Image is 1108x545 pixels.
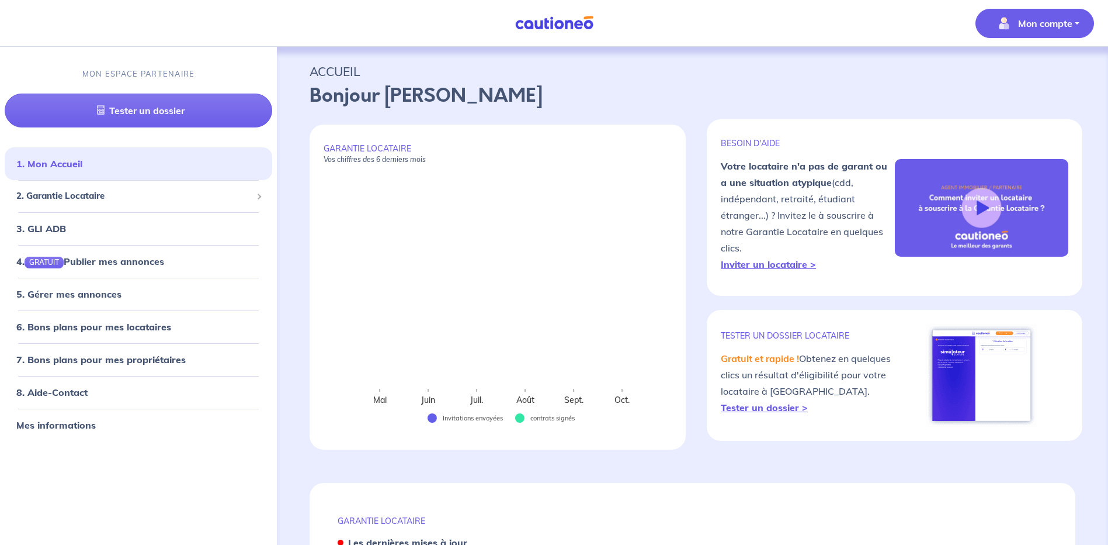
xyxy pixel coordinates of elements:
[5,185,272,208] div: 2. Garantie Locataire
[5,282,272,306] div: 5. Gérer mes annonces
[338,516,1047,526] p: GARANTIE LOCATAIRE
[5,348,272,371] div: 7. Bons plans pour mes propriétaires
[16,288,121,300] a: 5. Gérer mes annonces
[310,61,1075,82] p: ACCUEIL
[421,395,435,405] text: Juin
[1018,16,1072,30] p: Mon compte
[516,395,534,405] text: Août
[324,155,426,164] em: Vos chiffres des 6 derniers mois
[324,143,672,164] p: GARANTIE LOCATAIRE
[16,354,186,365] a: 7. Bons plans pour mes propriétaires
[16,387,88,398] a: 8. Aide-Contact
[5,381,272,404] div: 8. Aide-Contact
[995,14,1013,33] img: illu_account_valid_menu.svg
[721,160,887,188] strong: Votre locataire n'a pas de garant ou a une situation atypique
[721,330,894,341] p: TESTER un dossier locataire
[564,395,583,405] text: Sept.
[614,395,630,405] text: Oct.
[975,9,1094,38] button: illu_account_valid_menu.svgMon compte
[721,158,894,272] p: (cdd, indépendant, retraité, étudiant étranger...) ? Invitez le à souscrire à notre Garantie Loca...
[5,413,272,437] div: Mes informations
[721,402,808,413] a: Tester un dossier >
[721,258,816,270] a: Inviter un locataire >
[721,350,894,416] p: Obtenez en quelques clics un résultat d'éligibilité pour votre locataire à [GEOGRAPHIC_DATA].
[16,419,96,431] a: Mes informations
[721,138,894,149] p: BESOIN D'AIDE
[373,395,387,405] text: Mai
[5,217,272,240] div: 3. GLI ADB
[926,324,1037,427] img: simulateur.png
[5,250,272,273] div: 4.GRATUITPublier mes annonces
[510,16,598,30] img: Cautioneo
[895,159,1068,257] img: video-gli-new-none.jpg
[16,223,66,234] a: 3. GLI ADB
[82,68,195,80] p: MON ESPACE PARTENAIRE
[721,353,799,364] em: Gratuit et rapide !
[5,152,272,175] div: 1. Mon Accueil
[5,94,272,127] a: Tester un dossier
[16,321,171,333] a: 6. Bons plans pour mes locataires
[470,395,483,405] text: Juil.
[310,82,1075,110] p: Bonjour [PERSON_NAME]
[16,158,82,170] a: 1. Mon Accueil
[16,189,252,203] span: 2. Garantie Locataire
[16,256,164,267] a: 4.GRATUITPublier mes annonces
[5,315,272,339] div: 6. Bons plans pour mes locataires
